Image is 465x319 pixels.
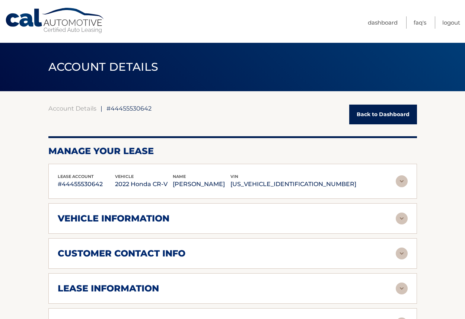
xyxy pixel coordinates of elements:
[101,105,102,112] span: |
[58,248,185,259] h2: customer contact info
[115,179,173,189] p: 2022 Honda CR-V
[48,146,417,157] h2: Manage Your Lease
[230,179,356,189] p: [US_VEHICLE_IDENTIFICATION_NUMBER]
[58,283,159,294] h2: lease information
[106,105,152,112] span: #44455530642
[396,283,408,294] img: accordion-rest.svg
[368,16,398,29] a: Dashboard
[396,213,408,224] img: accordion-rest.svg
[115,174,134,179] span: vehicle
[173,174,186,179] span: name
[396,248,408,259] img: accordion-rest.svg
[5,7,105,34] a: Cal Automotive
[442,16,460,29] a: Logout
[48,60,159,74] span: ACCOUNT DETAILS
[58,213,169,224] h2: vehicle information
[58,174,94,179] span: lease account
[349,105,417,124] a: Back to Dashboard
[58,179,115,189] p: #44455530642
[414,16,426,29] a: FAQ's
[396,175,408,187] img: accordion-rest.svg
[48,105,96,112] a: Account Details
[230,174,238,179] span: vin
[173,179,230,189] p: [PERSON_NAME]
